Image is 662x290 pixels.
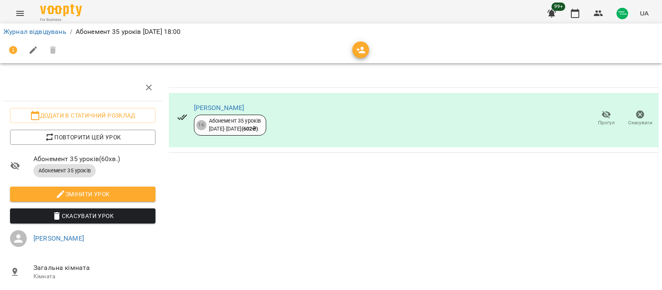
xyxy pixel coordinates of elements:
[10,130,155,145] button: Повторити цей урок
[242,126,258,132] b: ( 602 ₴ )
[17,132,149,142] span: Повторити цей урок
[209,117,261,133] div: Абонемент 35 уроків [DATE] - [DATE]
[10,187,155,202] button: Змінити урок
[628,119,652,126] span: Скасувати
[598,119,615,126] span: Прогул
[17,211,149,221] span: Скасувати Урок
[70,27,72,37] li: /
[637,5,652,21] button: UA
[194,104,244,112] a: [PERSON_NAME]
[589,107,623,130] button: Прогул
[623,107,657,130] button: Скасувати
[17,110,149,121] span: Додати в статичний розклад
[33,154,155,164] span: Абонемент 35 уроків ( 60 хв. )
[17,189,149,199] span: Змінити урок
[3,28,66,36] a: Журнал відвідувань
[10,208,155,223] button: Скасувати Урок
[552,3,565,11] span: 99+
[33,272,155,281] p: Кімната
[33,167,96,175] span: Абонемент 35 уроків
[3,27,659,37] nav: breadcrumb
[76,27,181,37] p: Абонемент 35 уроків [DATE] 18:00
[10,108,155,123] button: Додати в статичний розклад
[33,234,84,242] a: [PERSON_NAME]
[616,8,628,19] img: 46aec18d8fb3c8be1fcfeaea736b1765.png
[640,9,649,18] span: UA
[40,17,82,23] span: For Business
[33,263,155,273] span: Загальна кімната
[196,120,206,130] div: 16
[10,3,30,23] button: Menu
[40,4,82,16] img: Voopty Logo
